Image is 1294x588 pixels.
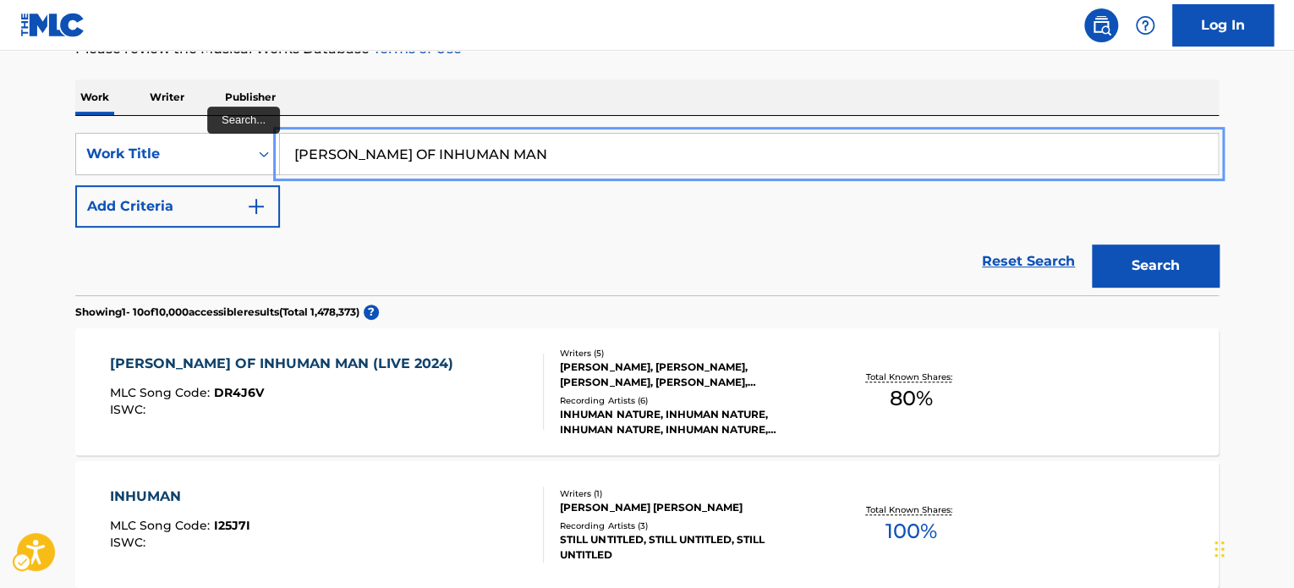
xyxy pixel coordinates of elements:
a: Reset Search [973,243,1083,280]
span: 80 % [889,383,932,414]
img: search [1091,15,1111,36]
a: INHUMANMLC Song Code:I25J7IISWC:Writers (1)[PERSON_NAME] [PERSON_NAME]Recording Artists (3)STILL ... [75,461,1219,588]
div: Writers ( 5 ) [560,347,815,360]
div: [PERSON_NAME], [PERSON_NAME], [PERSON_NAME], [PERSON_NAME], [PERSON_NAME] [560,360,815,390]
span: ISWC : [110,402,150,417]
img: 9d2ae6d4665cec9f34b9.svg [246,196,266,217]
div: Work Title [86,144,239,164]
p: Writer [145,80,189,115]
form: Search Form [75,133,1219,295]
div: [PERSON_NAME] OF INHUMAN MAN (LIVE 2024) [110,354,462,374]
span: ISWC : [110,535,150,550]
div: Chat Widget [1209,507,1294,588]
p: Work [75,80,114,115]
div: Drag [1214,524,1225,574]
span: ? [364,305,379,320]
p: Total Known Shares: [865,503,956,516]
div: STILL UNTITLED, STILL UNTITLED, STILL UNTITLED [560,532,815,563]
div: Writers ( 1 ) [560,487,815,500]
iframe: Hubspot Iframe [1209,507,1294,588]
div: [PERSON_NAME] [PERSON_NAME] [560,500,815,515]
a: Log In [1172,4,1274,47]
div: INHUMAN [110,486,250,507]
p: Publisher [220,80,281,115]
p: Showing 1 - 10 of 10,000 accessible results (Total 1,478,373 ) [75,305,359,320]
button: Search [1092,245,1219,287]
div: Recording Artists ( 3 ) [560,519,815,532]
span: MLC Song Code : [110,385,214,400]
span: MLC Song Code : [110,518,214,533]
span: I25J7I [214,518,250,533]
div: Recording Artists ( 6 ) [560,394,815,407]
span: 100 % [885,516,936,547]
span: DR4J6V [214,385,264,400]
input: Search... [280,134,1218,174]
img: help [1135,15,1155,36]
p: Total Known Shares: [865,371,956,383]
button: Add Criteria [75,185,280,228]
img: MLC Logo [20,13,85,37]
div: INHUMAN NATURE, INHUMAN NATURE, INHUMAN NATURE, INHUMAN NATURE, INHUMAN NATURE [560,407,815,437]
a: [PERSON_NAME] OF INHUMAN MAN (LIVE 2024)MLC Song Code:DR4J6VISWC:Writers (5)[PERSON_NAME], [PERSO... [75,328,1219,455]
